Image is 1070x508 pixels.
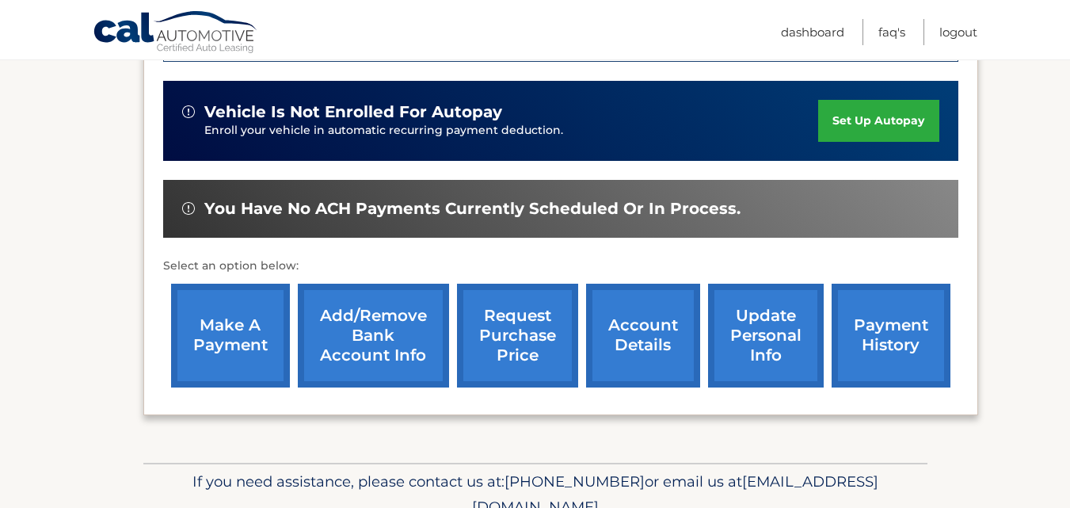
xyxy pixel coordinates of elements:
p: Select an option below: [163,257,958,276]
span: vehicle is not enrolled for autopay [204,102,502,122]
a: Dashboard [781,19,844,45]
p: Enroll your vehicle in automatic recurring payment deduction. [204,122,819,139]
a: payment history [832,284,950,388]
span: You have no ACH payments currently scheduled or in process. [204,199,741,219]
img: alert-white.svg [182,105,195,118]
a: update personal info [708,284,824,388]
a: request purchase price [457,284,578,388]
span: [PHONE_NUMBER] [505,472,645,491]
a: FAQ's [878,19,905,45]
a: Add/Remove bank account info [298,284,449,388]
a: Logout [939,19,977,45]
a: account details [586,284,700,388]
img: alert-white.svg [182,202,195,215]
a: set up autopay [818,100,939,142]
a: make a payment [171,284,290,388]
a: Cal Automotive [93,10,259,56]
